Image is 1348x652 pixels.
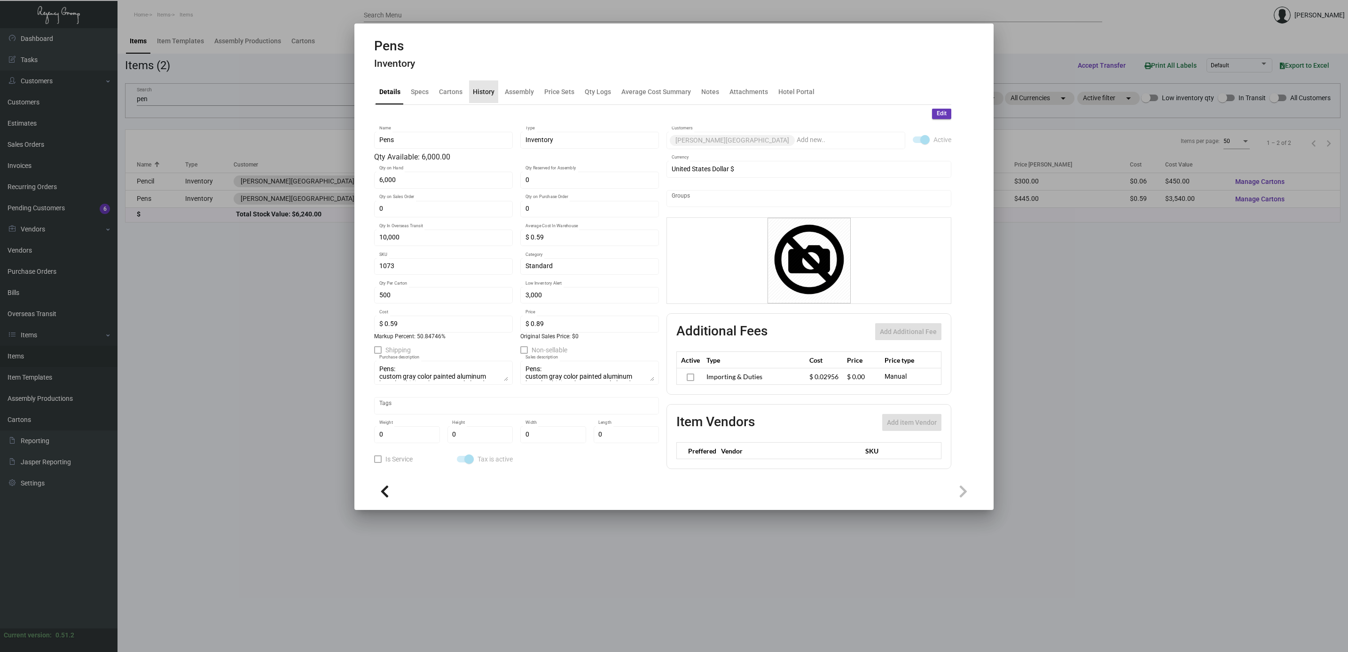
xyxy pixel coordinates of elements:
th: Vendor [716,443,861,459]
th: Price [845,352,882,368]
th: Preffered [677,443,717,459]
div: History [473,87,494,96]
th: Cost [807,352,845,368]
span: Add item Vendor [887,419,937,426]
span: Shipping [385,344,411,356]
div: Qty Available: 6,000.00 [374,151,659,163]
div: Assembly [505,87,534,96]
div: Details [379,87,400,96]
button: Add Additional Fee [875,323,941,340]
div: Attachments [729,87,768,96]
span: Active [933,134,951,145]
h2: Pens [374,38,415,54]
div: Specs [411,87,429,96]
th: Active [677,352,705,368]
th: Type [704,352,807,368]
h2: Item Vendors [676,414,755,431]
button: Add item Vendor [882,414,941,431]
span: Edit [937,110,947,118]
mat-chip: [PERSON_NAME][GEOGRAPHIC_DATA] [670,135,795,146]
div: Price Sets [544,87,574,96]
span: Add Additional Fee [880,328,937,335]
span: Non-sellable [532,344,567,356]
th: SKU [861,443,941,459]
span: Manual [885,373,907,380]
div: Notes [701,87,719,96]
div: Current version: [4,630,52,640]
div: Hotel Portal [778,87,815,96]
div: Qty Logs [585,87,611,96]
th: Price type [882,352,930,368]
h4: Inventory [374,58,415,70]
input: Add new.. [797,136,901,144]
div: Cartons [439,87,462,96]
div: Average Cost Summary [621,87,691,96]
h2: Additional Fees [676,323,768,340]
span: Tax is active [478,453,513,465]
button: Edit [932,109,951,119]
div: 0.51.2 [55,630,74,640]
span: Is Service [385,453,413,465]
input: Add new.. [672,195,947,202]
